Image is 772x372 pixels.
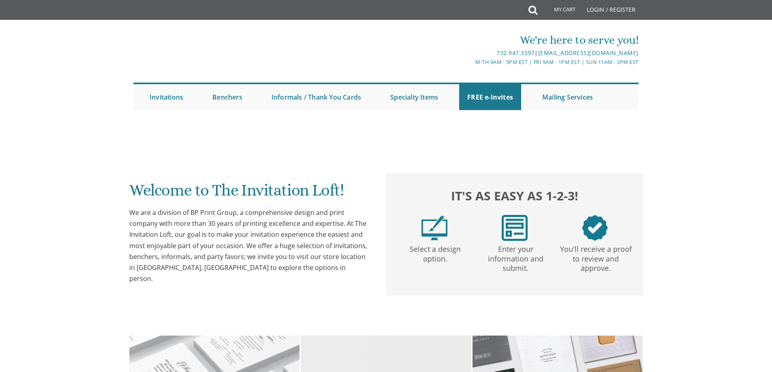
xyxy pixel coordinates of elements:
a: FREE e-Invites [459,84,521,110]
a: Benchers [204,84,250,110]
a: Informals / Thank You Cards [263,84,369,110]
a: 732.947.3597 [496,49,535,57]
h2: It's as easy as 1-2-3! [394,187,635,205]
div: We're here to serve you! [302,32,639,48]
a: Specialty Items [382,84,446,110]
p: You'll receive a proof to review and approve. [557,241,634,273]
p: Enter your information and submit. [477,241,554,273]
img: step3.png [582,215,608,241]
img: step1.png [421,215,447,241]
div: We are a division of BP Print Group, a comprehensive design and print company with more than 30 y... [129,207,370,284]
img: step2.png [502,215,528,241]
p: Select a design option. [397,241,474,264]
a: Mailing Services [534,84,601,110]
a: Invitations [141,84,191,110]
div: M-Th 9am - 5pm EST | Fri 9am - 1pm EST | Sun 11am - 3pm EST [302,58,639,66]
a: [EMAIL_ADDRESS][DOMAIN_NAME] [538,49,639,57]
h1: Welcome to The Invitation Loft! [129,181,370,205]
div: | [302,48,639,58]
a: My Cart [537,1,581,21]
